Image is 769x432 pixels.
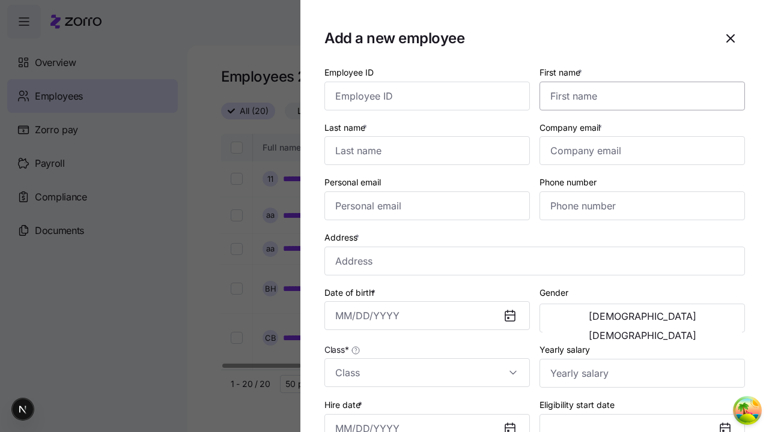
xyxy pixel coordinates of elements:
[540,136,745,165] input: Company email
[324,231,362,244] label: Address
[540,176,597,189] label: Phone number
[589,331,696,340] span: [DEMOGRAPHIC_DATA]
[324,286,378,299] label: Date of birth
[324,29,707,47] h1: Add a new employee
[324,176,381,189] label: Personal email
[540,398,615,412] label: Eligibility start date
[324,82,530,110] input: Employee ID
[324,136,530,165] input: Last name
[324,398,365,412] label: Hire date
[324,358,530,387] input: Class
[540,343,590,356] label: Yearly salary
[540,286,568,299] label: Gender
[324,66,374,79] label: Employee ID
[324,344,348,356] span: Class *
[540,82,745,110] input: First name
[324,301,530,330] input: MM/DD/YYYY
[324,121,369,134] label: Last name
[589,311,696,321] span: [DEMOGRAPHIC_DATA]
[540,191,745,220] input: Phone number
[540,359,745,388] input: Yearly salary
[324,247,745,275] input: Address
[735,398,759,422] button: Open Tanstack query devtools
[540,66,585,79] label: First name
[324,191,530,220] input: Personal email
[540,121,604,134] label: Company email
